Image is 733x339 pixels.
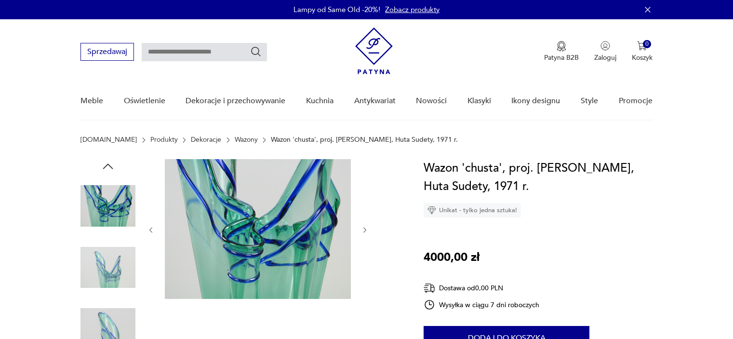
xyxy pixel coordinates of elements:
p: Lampy od Same Old -20%! [293,5,380,14]
a: [DOMAIN_NAME] [80,136,137,144]
p: Zaloguj [594,53,616,62]
a: Ikona medaluPatyna B2B [544,41,579,62]
a: Oświetlenie [124,82,165,120]
a: Style [581,82,598,120]
a: Dekoracje i przechowywanie [186,82,285,120]
div: Dostawa od 0,00 PLN [424,282,539,294]
button: Sprzedawaj [80,43,134,61]
button: Patyna B2B [544,41,579,62]
a: Produkty [150,136,178,144]
a: Ikony designu [511,82,560,120]
img: Ikona koszyka [637,41,647,51]
img: Ikona dostawy [424,282,435,294]
a: Promocje [619,82,653,120]
a: Kuchnia [306,82,333,120]
img: Patyna - sklep z meblami i dekoracjami vintage [355,27,393,74]
img: Ikona medalu [557,41,566,52]
button: Zaloguj [594,41,616,62]
p: Wazon 'chusta', proj. [PERSON_NAME], Huta Sudety, 1971 r. [271,136,458,144]
h1: Wazon 'chusta', proj. [PERSON_NAME], Huta Sudety, 1971 r. [424,159,653,196]
div: 0 [643,40,651,48]
img: Zdjęcie produktu Wazon 'chusta', proj. Z. Horbowy, Huta Sudety, 1971 r. [80,240,135,295]
a: Wazony [235,136,258,144]
img: Zdjęcie produktu Wazon 'chusta', proj. Z. Horbowy, Huta Sudety, 1971 r. [165,159,351,299]
p: 4000,00 zł [424,248,480,267]
a: Meble [80,82,103,120]
a: Antykwariat [354,82,396,120]
div: Wysyłka w ciągu 7 dni roboczych [424,299,539,311]
a: Klasyki [467,82,491,120]
div: Unikat - tylko jedna sztuka! [424,203,521,217]
a: Dekoracje [191,136,221,144]
p: Koszyk [632,53,653,62]
a: Nowości [416,82,447,120]
button: Szukaj [250,46,262,57]
img: Ikona diamentu [427,206,436,215]
img: Zdjęcie produktu Wazon 'chusta', proj. Z. Horbowy, Huta Sudety, 1971 r. [80,178,135,233]
a: Zobacz produkty [385,5,440,14]
a: Sprzedawaj [80,49,134,56]
button: 0Koszyk [632,41,653,62]
img: Ikonka użytkownika [600,41,610,51]
p: Patyna B2B [544,53,579,62]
